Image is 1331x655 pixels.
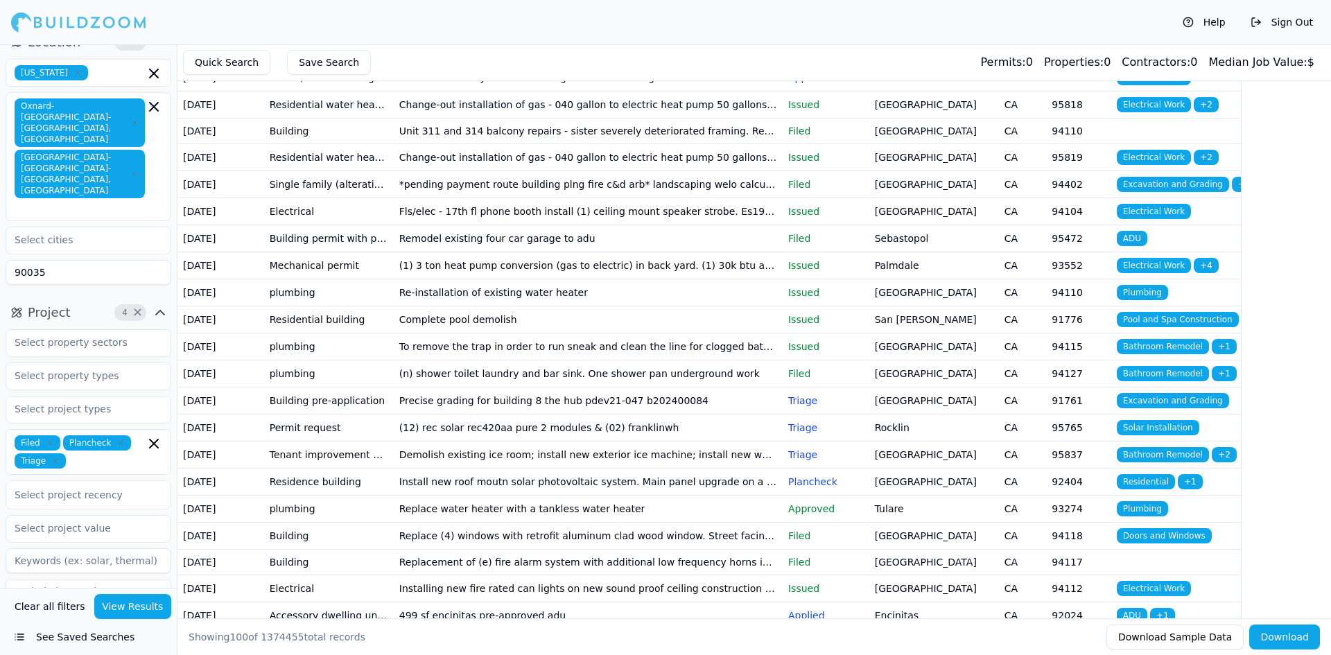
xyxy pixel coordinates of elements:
[1194,150,1219,165] span: + 2
[999,360,1047,387] td: CA
[869,171,999,198] td: [GEOGRAPHIC_DATA]
[189,630,365,644] div: Showing of total records
[6,260,171,285] input: Zipcodes (ex:91210,10001)
[177,279,264,306] td: [DATE]
[869,602,999,629] td: Encinitas
[6,363,153,388] input: Select property types
[788,340,864,353] p: Issued
[1046,333,1111,360] td: 94115
[1117,312,1239,327] span: Pool and Spa Construction
[1117,366,1209,381] span: Bathroom Remodel
[1117,339,1209,354] span: Bathroom Remodel
[999,279,1047,306] td: CA
[264,143,394,171] td: Residential water heater
[394,414,783,441] td: (12) rec solar rec420aa pure 2 modules & (02) franklinwh
[394,171,783,198] td: *pending payment route building plng fire c&d arb* landscaping welo calculations tree removal & r...
[869,143,999,171] td: [GEOGRAPHIC_DATA]
[1117,258,1191,273] span: Electrical Work
[177,306,264,333] td: [DATE]
[1194,258,1219,273] span: + 4
[999,143,1047,171] td: CA
[394,468,783,495] td: Install new roof moutn solar photovoltaic system. Main panel upgrade on a separate permit
[1212,339,1237,354] span: + 1
[869,468,999,495] td: [GEOGRAPHIC_DATA]
[788,150,864,164] p: Issued
[6,227,153,252] input: Select cities
[1117,285,1168,300] span: Plumbing
[869,225,999,252] td: Sebastopol
[6,548,171,573] input: Keywords (ex: solar, thermal)
[394,602,783,629] td: 499 sf encinitas pre-approved adu
[788,204,864,218] p: Issued
[1106,625,1244,649] button: Download Sample Data
[1046,602,1111,629] td: 92024
[1117,97,1191,112] span: Electrical Work
[999,171,1047,198] td: CA
[869,198,999,225] td: [GEOGRAPHIC_DATA]
[6,396,153,421] input: Select project types
[1232,177,1257,192] span: + 3
[869,333,999,360] td: [GEOGRAPHIC_DATA]
[177,225,264,252] td: [DATE]
[1117,474,1175,489] span: Residential
[264,549,394,575] td: Building
[788,98,864,112] p: Issued
[177,549,264,575] td: [DATE]
[177,171,264,198] td: [DATE]
[394,575,783,602] td: Installing new fire rated can lights on new sound proof ceiling construction using existing wiring
[264,575,394,602] td: Electrical
[869,91,999,118] td: [GEOGRAPHIC_DATA]
[788,124,864,138] p: Filed
[394,549,783,575] td: Replacement of (e) fire alarm system with additional low frequency horns in sleeping areas to com...
[788,313,864,326] p: Issued
[1046,252,1111,279] td: 93552
[1117,528,1212,543] span: Doors and Windows
[177,91,264,118] td: [DATE]
[869,279,999,306] td: [GEOGRAPHIC_DATA]
[788,529,864,543] p: Filed
[394,360,783,387] td: (n) shower toilet laundry and bar sink. One shower pan underground work
[264,171,394,198] td: Single family (alteration/repair) - alter
[264,306,394,333] td: Residential building
[264,387,394,414] td: Building pre-application
[183,50,270,75] button: Quick Search
[394,118,783,143] td: Unit 311 and 314 balcony repairs - sister severely deteriorated framing. Repair minor deteriorati...
[869,252,999,279] td: Palmdale
[1117,177,1229,192] span: Excavation and Grading
[1046,441,1111,468] td: 95837
[6,579,171,604] input: Exclude keywords
[177,360,264,387] td: [DATE]
[1046,387,1111,414] td: 91761
[394,495,783,522] td: Replace water heater with a tankless water heater
[264,495,394,522] td: plumbing
[1150,608,1175,623] span: + 1
[394,143,783,171] td: Change-out installation of gas - 040 gallon to electric heat pump 50 gallons + located inside bui...
[264,279,394,306] td: plumbing
[394,91,783,118] td: Change-out installation of gas - 040 gallon to electric heat pump 50 gallons + located inside bui...
[63,435,132,451] span: Plancheck
[264,118,394,143] td: Building
[1046,225,1111,252] td: 95472
[999,118,1047,143] td: CA
[264,602,394,629] td: Accessory dwelling unit (adu) residential
[394,252,783,279] td: (1) 3 ton heat pump conversion (gas to electric) in back yard. (1) 30k btu air handler conversion...
[788,582,864,595] p: Issued
[394,333,783,360] td: To remove the trap in order to run sneak and clean the line for clogged bathtub
[869,360,999,387] td: [GEOGRAPHIC_DATA]
[788,286,864,299] p: Issued
[1046,91,1111,118] td: 95818
[177,198,264,225] td: [DATE]
[1117,150,1191,165] span: Electrical Work
[1046,414,1111,441] td: 95765
[1046,522,1111,549] td: 94118
[788,448,864,462] p: Triage
[394,387,783,414] td: Precise grading for building 8 the hub pdev21-047 b202400084
[177,522,264,549] td: [DATE]
[6,330,153,355] input: Select property sectors
[869,414,999,441] td: Rocklin
[394,198,783,225] td: Fls/elec - 17th fl phone booth install (1) ceiling mount speaker strobe. Es19741
[287,50,371,75] button: Save Search
[1117,581,1191,596] span: Electrical Work
[264,468,394,495] td: Residence building
[1046,198,1111,225] td: 94104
